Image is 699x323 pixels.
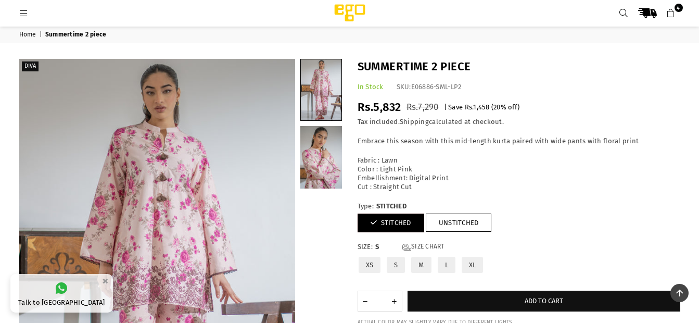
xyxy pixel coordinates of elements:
[375,243,396,252] span: S
[306,3,394,23] img: Ego
[406,102,439,113] span: Rs.7,290
[491,103,519,111] span: ( % off)
[22,61,39,71] label: Diva
[15,9,33,17] a: Menu
[358,137,680,146] p: Embrace this season with this mid-length kurta paired with wide pants with floral print
[376,202,406,211] span: STITCHED
[400,118,429,126] a: Shipping
[662,4,680,22] a: 4
[675,4,683,12] span: 4
[358,100,401,114] span: Rs.5,832
[99,272,111,290] button: ×
[358,256,382,274] label: XS
[465,103,490,111] span: Rs.1,458
[461,256,485,274] label: XL
[386,256,406,274] label: S
[40,31,44,39] span: |
[397,83,462,92] div: SKU:
[358,243,680,252] label: Size:
[358,202,680,211] label: Type:
[448,103,463,111] span: Save
[10,274,113,313] a: Talk to [GEOGRAPHIC_DATA]
[358,83,384,91] span: In Stock
[411,83,462,91] span: E06886-SML-LP2
[525,297,563,305] span: Add to cart
[358,59,680,75] h1: Summertime 2 piece
[402,243,444,252] a: Size Chart
[493,103,501,111] span: 20
[615,4,633,22] a: Search
[358,156,680,192] p: Fabric : Lawn Color : Light Pink Embellishment: Digital Print Cut : Straight Cut
[358,291,402,312] quantity-input: Quantity
[358,214,424,232] a: STITCHED
[426,214,492,232] a: UNSTITCHED
[408,291,680,312] button: Add to cart
[437,256,456,274] label: L
[410,256,432,274] label: M
[19,31,38,39] a: Home
[45,31,108,39] span: Summertime 2 piece
[444,103,447,111] span: |
[358,118,680,127] div: Tax included. calculated at checkout.
[11,26,688,43] nav: breadcrumbs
